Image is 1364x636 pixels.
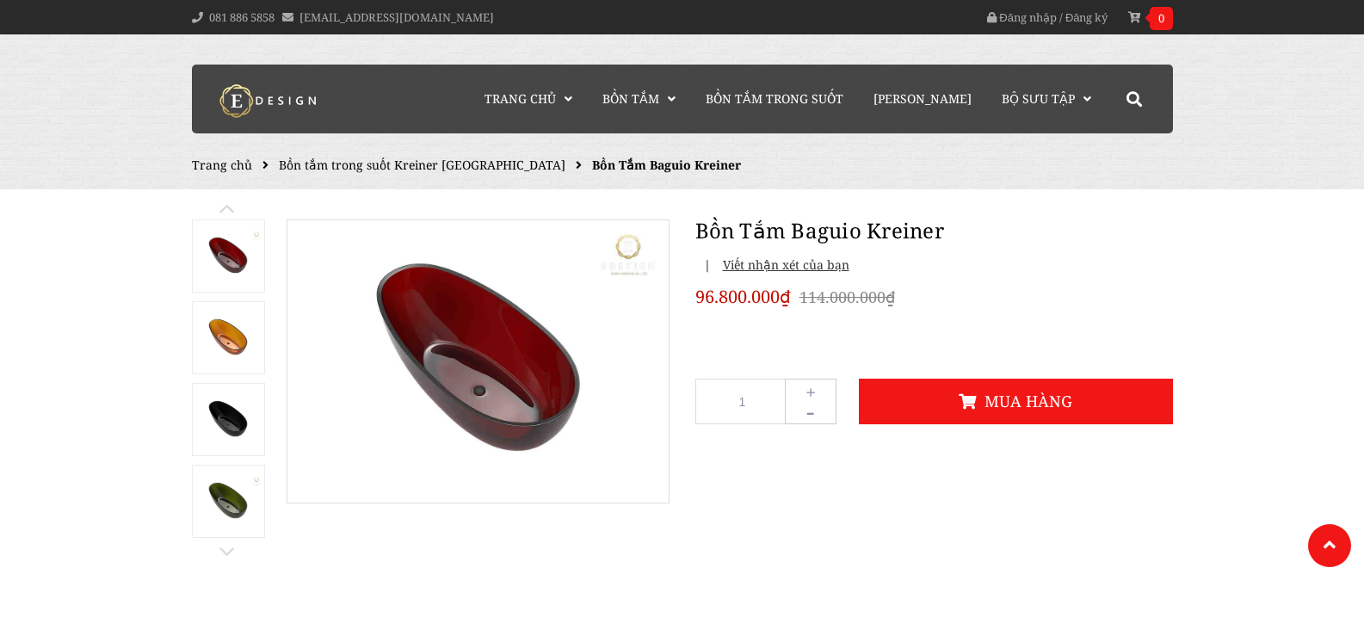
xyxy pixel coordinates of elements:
a: Trang chủ [472,65,585,133]
img: Bồn Tắm Baguio Kreiner [194,394,263,445]
img: Bồn Tắm Baguio Kreiner [194,231,263,281]
span: Viết nhận xét của bạn [714,256,849,273]
span: 96.800.000₫ [695,284,791,310]
a: [PERSON_NAME] [861,65,984,133]
a: Bồn Tắm [589,65,688,133]
span: [PERSON_NAME] [873,90,972,107]
a: Trang chủ [192,157,252,173]
span: Trang chủ [484,90,556,107]
span: Bộ Sưu Tập [1002,90,1075,107]
span: Bồn Tắm Baguio Kreiner [592,157,741,173]
a: Bộ Sưu Tập [989,65,1104,133]
button: + [785,379,836,404]
img: Bồn Tắm Baguio Kreiner [194,312,263,363]
h1: Bồn Tắm Baguio Kreiner [695,215,1173,246]
span: 0 [1150,7,1173,30]
img: logo Kreiner Germany - Edesign Interior [205,83,334,118]
a: Lên đầu trang [1308,524,1351,567]
span: Bồn Tắm [602,90,659,107]
a: 081 886 5858 [209,9,275,25]
a: Bồn Tắm Trong Suốt [693,65,856,133]
del: 114.000.000₫ [799,287,895,307]
span: Bồn Tắm Trong Suốt [706,90,843,107]
button: Mua hàng [859,379,1173,424]
a: Bồn tắm trong suốt Kreiner [GEOGRAPHIC_DATA] [279,157,565,173]
span: | [704,256,711,273]
img: Bồn Tắm Baguio Kreiner [194,476,263,527]
span: / [1059,9,1063,25]
a: [EMAIL_ADDRESS][DOMAIN_NAME] [299,9,494,25]
button: - [785,399,836,424]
